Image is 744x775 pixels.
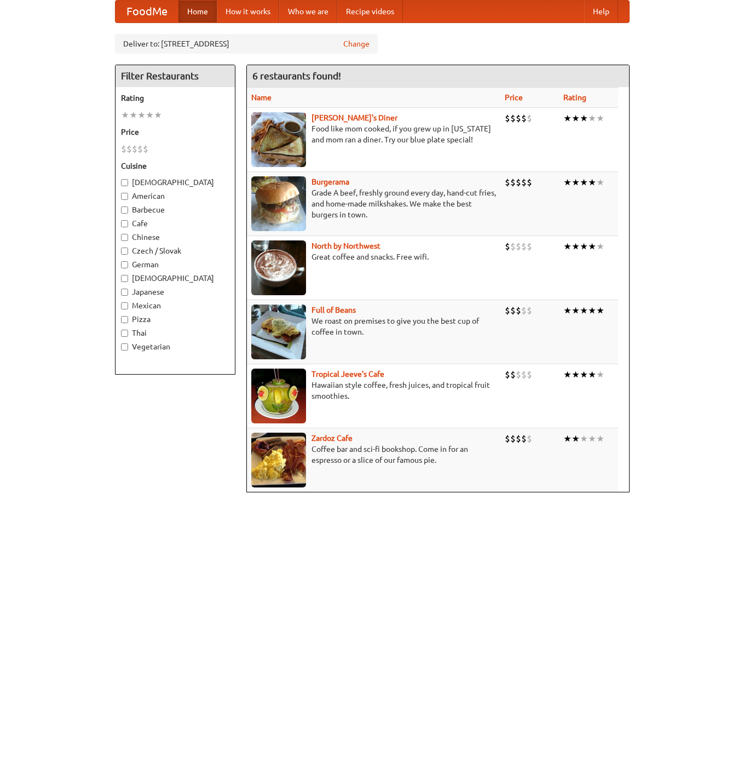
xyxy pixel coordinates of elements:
[343,38,370,49] a: Change
[596,369,604,381] li: ★
[178,1,217,22] a: Home
[337,1,403,22] a: Recipe videos
[527,112,532,124] li: $
[312,177,349,186] a: Burgerama
[251,369,306,423] img: jeeves.jpg
[563,112,572,124] li: ★
[121,259,229,270] label: German
[580,240,588,252] li: ★
[516,240,521,252] li: $
[527,176,532,188] li: $
[137,109,146,121] li: ★
[588,433,596,445] li: ★
[563,176,572,188] li: ★
[563,240,572,252] li: ★
[121,300,229,311] label: Mexican
[121,127,229,137] h5: Price
[505,93,523,102] a: Price
[251,433,306,487] img: zardoz.jpg
[116,1,178,22] a: FoodMe
[516,176,521,188] li: $
[121,93,229,104] h5: Rating
[143,143,148,155] li: $
[121,160,229,171] h5: Cuisine
[121,316,128,323] input: Pizza
[121,179,128,186] input: [DEMOGRAPHIC_DATA]
[121,289,128,296] input: Japanese
[527,433,532,445] li: $
[251,93,272,102] a: Name
[521,112,527,124] li: $
[121,143,126,155] li: $
[279,1,337,22] a: Who we are
[121,286,229,297] label: Japanese
[121,330,128,337] input: Thai
[505,369,510,381] li: $
[121,328,229,338] label: Thai
[251,251,496,262] p: Great coffee and snacks. Free wifi.
[588,305,596,317] li: ★
[572,369,580,381] li: ★
[121,204,229,215] label: Barbecue
[580,112,588,124] li: ★
[516,369,521,381] li: $
[572,112,580,124] li: ★
[121,109,129,121] li: ★
[505,176,510,188] li: $
[121,314,229,325] label: Pizza
[121,275,128,282] input: [DEMOGRAPHIC_DATA]
[312,113,397,122] a: [PERSON_NAME]'s Diner
[121,245,229,256] label: Czech / Slovak
[312,306,356,314] a: Full of Beans
[563,433,572,445] li: ★
[563,305,572,317] li: ★
[251,112,306,167] img: sallys.jpg
[527,369,532,381] li: $
[121,261,128,268] input: German
[510,305,516,317] li: $
[126,143,132,155] li: $
[580,176,588,188] li: ★
[505,305,510,317] li: $
[596,433,604,445] li: ★
[596,176,604,188] li: ★
[510,112,516,124] li: $
[588,369,596,381] li: ★
[121,232,229,243] label: Chinese
[312,434,353,443] b: Zardoz Cafe
[251,315,496,337] p: We roast on premises to give you the best cup of coffee in town.
[115,34,378,54] div: Deliver to: [STREET_ADDRESS]
[129,109,137,121] li: ★
[121,302,128,309] input: Mexican
[121,191,229,202] label: American
[121,218,229,229] label: Cafe
[251,380,496,401] p: Hawaiian style coffee, fresh juices, and tropical fruit smoothies.
[121,206,128,214] input: Barbecue
[121,234,128,241] input: Chinese
[312,370,384,378] a: Tropical Jeeve's Cafe
[252,71,341,81] ng-pluralize: 6 restaurants found!
[121,341,229,352] label: Vegetarian
[521,369,527,381] li: $
[251,187,496,220] p: Grade A beef, freshly ground every day, hand-cut fries, and home-made milkshakes. We make the bes...
[146,109,154,121] li: ★
[521,176,527,188] li: $
[121,220,128,227] input: Cafe
[132,143,137,155] li: $
[312,242,380,250] a: North by Northwest
[137,143,143,155] li: $
[580,433,588,445] li: ★
[505,433,510,445] li: $
[510,176,516,188] li: $
[527,240,532,252] li: $
[251,444,496,466] p: Coffee bar and sci-fi bookshop. Come in for an espresso or a slice of our famous pie.
[505,240,510,252] li: $
[510,433,516,445] li: $
[580,305,588,317] li: ★
[121,177,229,188] label: [DEMOGRAPHIC_DATA]
[505,112,510,124] li: $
